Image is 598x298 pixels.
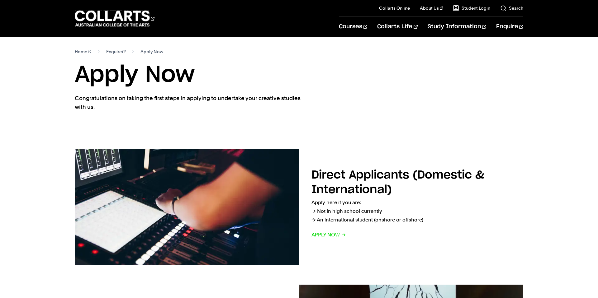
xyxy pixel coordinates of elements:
[496,16,523,37] a: Enquire
[500,5,523,11] a: Search
[75,10,154,27] div: Go to homepage
[311,230,346,239] span: Apply now
[140,47,163,56] span: Apply Now
[75,149,523,265] a: Direct Applicants (Domestic & International) Apply here if you are:→ Not in high school currently...
[311,170,484,195] h2: Direct Applicants (Domestic & International)
[428,16,486,37] a: Study Information
[453,5,490,11] a: Student Login
[75,94,302,111] p: Congratulations on taking the first steps in applying to undertake your creative studies with us.
[106,47,126,56] a: Enquire
[377,16,417,37] a: Collarts Life
[379,5,410,11] a: Collarts Online
[420,5,443,11] a: About Us
[75,47,91,56] a: Home
[311,198,523,224] p: Apply here if you are: → Not in high school currently → An international student (onshore or offs...
[339,16,367,37] a: Courses
[75,61,523,89] h1: Apply Now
